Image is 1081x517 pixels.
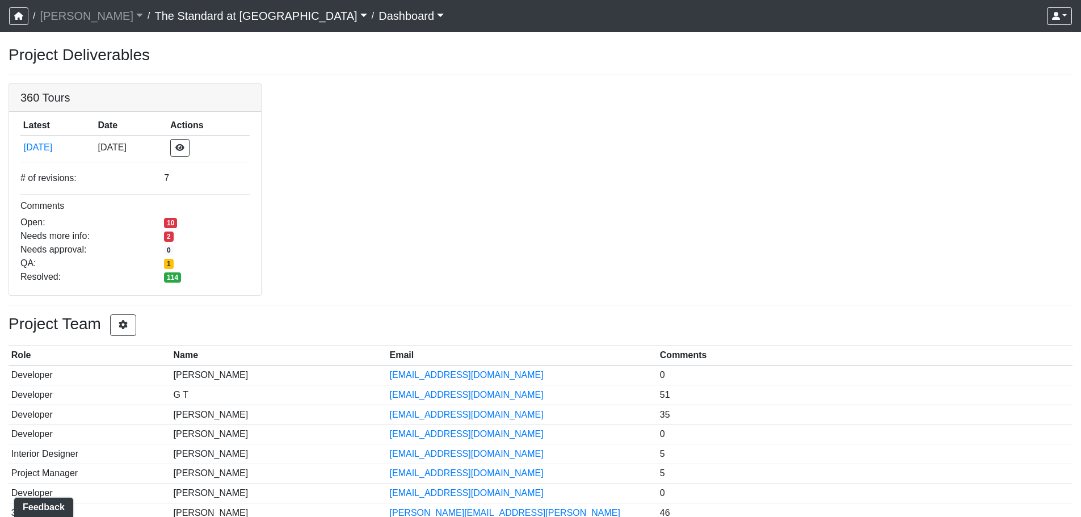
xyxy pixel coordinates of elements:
td: 35 [657,405,1072,424]
h3: Project Team [9,314,1072,336]
span: / [143,5,154,27]
td: [PERSON_NAME] [171,484,387,503]
a: [EMAIL_ADDRESS][DOMAIN_NAME] [390,488,544,498]
a: The Standard at [GEOGRAPHIC_DATA] [154,5,367,27]
td: [PERSON_NAME] [171,464,387,484]
td: Developer [9,405,171,424]
td: Interior Designer [9,444,171,464]
td: G T [171,385,387,405]
a: [EMAIL_ADDRESS][DOMAIN_NAME] [390,370,544,380]
th: Role [9,346,171,365]
td: 5 [657,464,1072,484]
a: [PERSON_NAME] [40,5,143,27]
td: [PERSON_NAME] [171,424,387,444]
a: Dashboard [378,5,444,27]
td: Developer [9,385,171,405]
td: Developer [9,424,171,444]
td: 51 [657,385,1072,405]
th: Comments [657,346,1072,365]
td: Developer [9,365,171,385]
span: / [367,5,378,27]
h3: Project Deliverables [9,45,1072,65]
td: [PERSON_NAME] [171,365,387,385]
td: 5 [657,444,1072,464]
td: Project Manager [9,464,171,484]
td: [PERSON_NAME] [171,444,387,464]
th: Name [171,346,387,365]
td: [PERSON_NAME] [171,405,387,424]
a: [EMAIL_ADDRESS][DOMAIN_NAME] [390,429,544,439]
td: Developer [9,484,171,503]
th: Email [387,346,657,365]
span: / [28,5,40,27]
td: 0 [657,484,1072,503]
a: [EMAIL_ADDRESS][DOMAIN_NAME] [390,449,544,459]
td: 0 [657,424,1072,444]
a: [EMAIL_ADDRESS][DOMAIN_NAME] [390,468,544,478]
a: [EMAIL_ADDRESS][DOMAIN_NAME] [390,410,544,419]
button: [DATE] [23,140,92,155]
a: [EMAIL_ADDRESS][DOMAIN_NAME] [390,390,544,400]
iframe: Ybug feedback widget [9,494,75,517]
td: 0 [657,365,1072,385]
td: 3HATES8gWtqzsqyYPwitCq [20,136,95,159]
